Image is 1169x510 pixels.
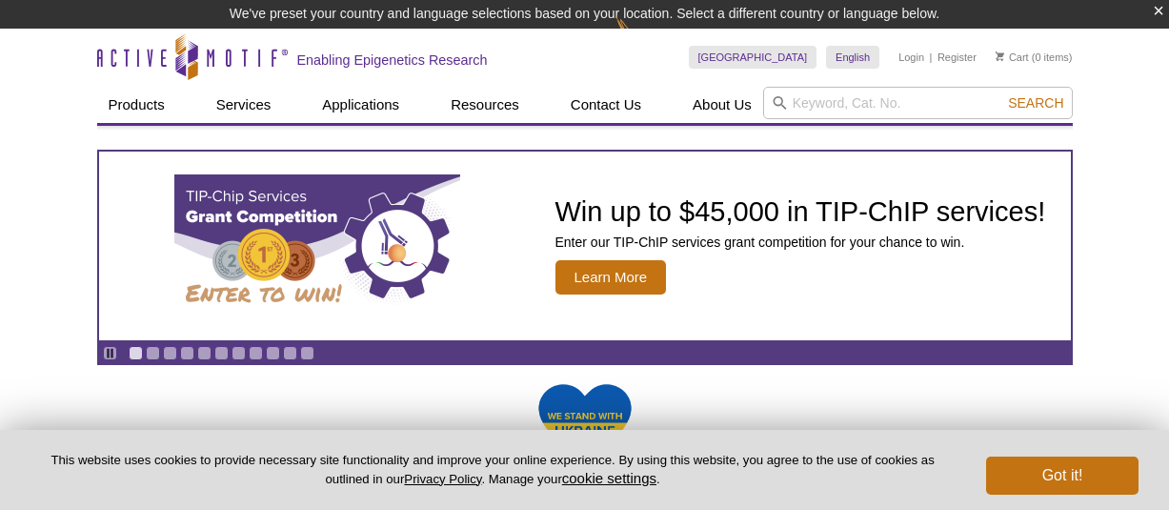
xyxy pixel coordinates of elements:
[180,346,194,360] a: Go to slide 4
[555,197,1046,226] h2: Win up to $45,000 in TIP-ChIP services!
[266,346,280,360] a: Go to slide 9
[297,51,488,69] h2: Enabling Epigenetics Research
[555,260,667,295] span: Learn More
[97,87,176,123] a: Products
[163,346,177,360] a: Go to slide 3
[1002,94,1069,112] button: Search
[537,382,633,467] img: We Stand With Ukraine
[30,452,955,488] p: This website uses cookies to provide necessary site functionality and improve your online experie...
[996,51,1029,64] a: Cart
[439,87,531,123] a: Resources
[103,346,117,360] a: Toggle autoplay
[930,46,933,69] li: |
[300,346,314,360] a: Go to slide 11
[826,46,879,69] a: English
[986,457,1139,495] button: Got it!
[996,46,1073,69] li: (0 items)
[232,346,246,360] a: Go to slide 7
[283,346,297,360] a: Go to slide 10
[996,51,1004,61] img: Your Cart
[763,87,1073,119] input: Keyword, Cat. No.
[615,14,666,59] img: Change Here
[249,346,263,360] a: Go to slide 8
[174,174,460,317] img: TIP-ChIP Services Grant Competition
[146,346,160,360] a: Go to slide 2
[1008,95,1063,111] span: Search
[559,87,653,123] a: Contact Us
[99,152,1071,340] a: TIP-ChIP Services Grant Competition Win up to $45,000 in TIP-ChIP services! Enter our TIP-ChIP se...
[311,87,411,123] a: Applications
[129,346,143,360] a: Go to slide 1
[689,46,817,69] a: [GEOGRAPHIC_DATA]
[562,470,656,486] button: cookie settings
[404,472,481,486] a: Privacy Policy
[555,234,1046,251] p: Enter our TIP-ChIP services grant competition for your chance to win.
[681,87,763,123] a: About Us
[937,51,977,64] a: Register
[214,346,229,360] a: Go to slide 6
[99,152,1071,340] article: TIP-ChIP Services Grant Competition
[197,346,212,360] a: Go to slide 5
[898,51,924,64] a: Login
[205,87,283,123] a: Services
